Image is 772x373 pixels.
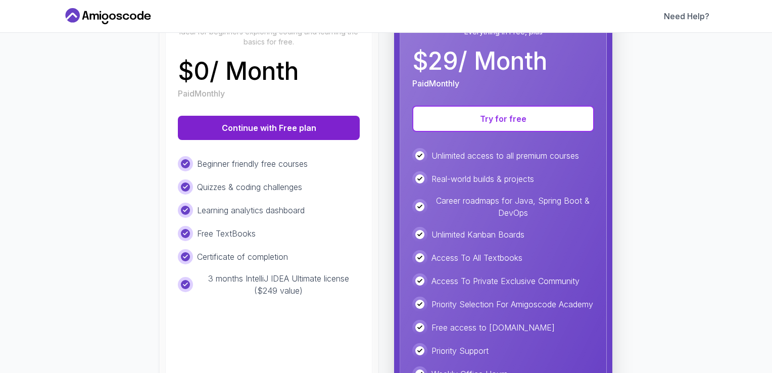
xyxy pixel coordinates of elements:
[431,321,555,334] p: Free access to [DOMAIN_NAME]
[431,150,579,162] p: Unlimited access to all premium courses
[431,298,593,310] p: Priority Selection For Amigoscode Academy
[197,227,256,240] p: Free TextBooks
[431,228,524,241] p: Unlimited Kanban Boards
[197,204,305,216] p: Learning analytics dashboard
[431,252,522,264] p: Access To All Textbooks
[178,27,360,47] p: Ideal for beginners exploring coding and learning the basics for free.
[412,77,459,89] p: Paid Monthly
[197,158,308,170] p: Beginner friendly free courses
[431,195,594,219] p: Career roadmaps for Java, Spring Boot & DevOps
[664,10,709,22] a: Need Help?
[178,59,299,83] p: $ 0 / Month
[431,275,580,287] p: Access To Private Exclusive Community
[178,116,360,140] button: Continue with Free plan
[197,181,302,193] p: Quizzes & coding challenges
[431,173,534,185] p: Real-world builds & projects
[178,87,225,100] p: Paid Monthly
[412,106,594,132] button: Try for free
[412,49,547,73] p: $ 29 / Month
[197,272,360,297] p: 3 months IntelliJ IDEA Ultimate license ($249 value)
[431,345,489,357] p: Priority Support
[197,251,288,263] p: Certificate of completion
